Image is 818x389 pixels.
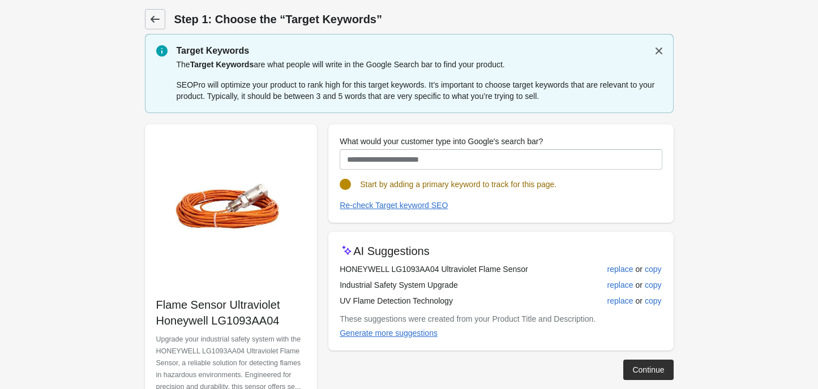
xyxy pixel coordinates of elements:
span: The are what people will write in the Google Search bar to find your product. [177,60,505,69]
td: Industrial Safety System Upgrade [340,277,590,293]
p: AI Suggestions [353,243,430,259]
span: SEOPro will optimize your product to rank high for this target keywords. It’s important to choose... [177,80,655,101]
div: replace [607,296,633,305]
span: Start by adding a primary keyword to track for this page. [360,180,556,189]
span: These suggestions were created from your Product Title and Description. [340,314,596,323]
div: replace [607,265,633,274]
button: copy [640,275,666,295]
span: or [633,279,644,291]
h1: Step 1: Choose the “Target Keywords” [174,11,674,27]
div: Generate more suggestions [340,329,438,338]
button: replace [603,275,638,295]
p: Target Keywords [177,44,662,58]
span: Target Keywords [190,60,254,69]
div: copy [645,296,662,305]
p: Flame Sensor Ultraviolet Honeywell LG1093AA04 [156,297,306,329]
span: or [633,295,644,306]
button: Generate more suggestions [335,323,442,343]
label: What would your customer type into Google's search bar? [340,136,543,147]
td: UV Flame Detection Technology [340,293,590,309]
button: replace [603,291,638,311]
td: HONEYWELL LG1093AA04 Ultraviolet Flame Sensor [340,261,590,277]
div: copy [645,280,662,289]
span: or [633,263,644,275]
button: Continue [623,360,673,380]
button: replace [603,259,638,279]
div: Continue [632,365,664,374]
div: replace [607,280,633,289]
button: copy [640,259,666,279]
button: Re-check Target keyword SEO [335,195,452,215]
div: copy [645,265,662,274]
div: Re-check Target keyword SEO [340,201,448,210]
img: flame-sensor-ultraviolet-honeywell-lg1093aa04-ram-automations.webp [156,136,306,285]
button: copy [640,291,666,311]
